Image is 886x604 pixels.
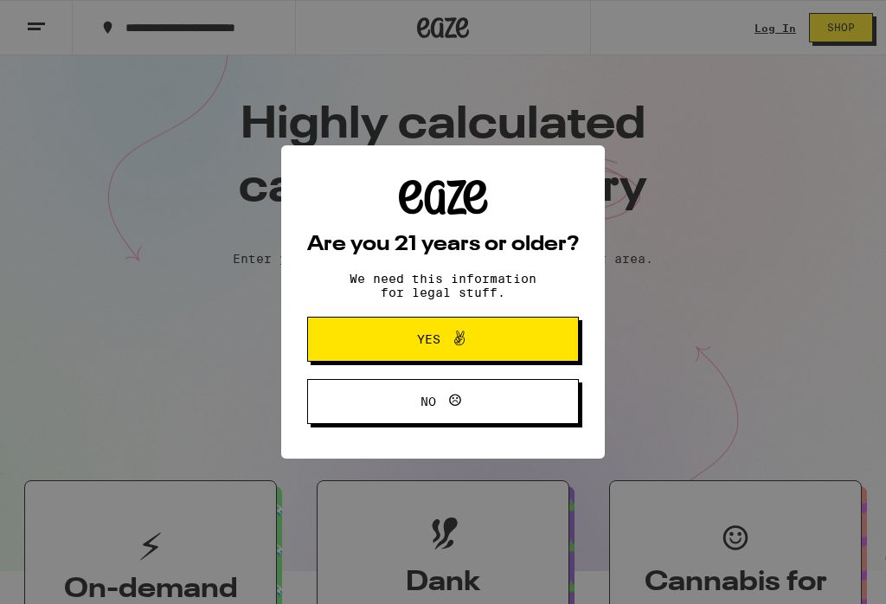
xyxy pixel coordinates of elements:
p: We need this information for legal stuff. [335,272,551,299]
button: Yes [307,317,579,362]
span: No [421,395,436,408]
h2: Are you 21 years or older? [307,235,579,255]
button: No [307,379,579,424]
span: Yes [417,333,440,345]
